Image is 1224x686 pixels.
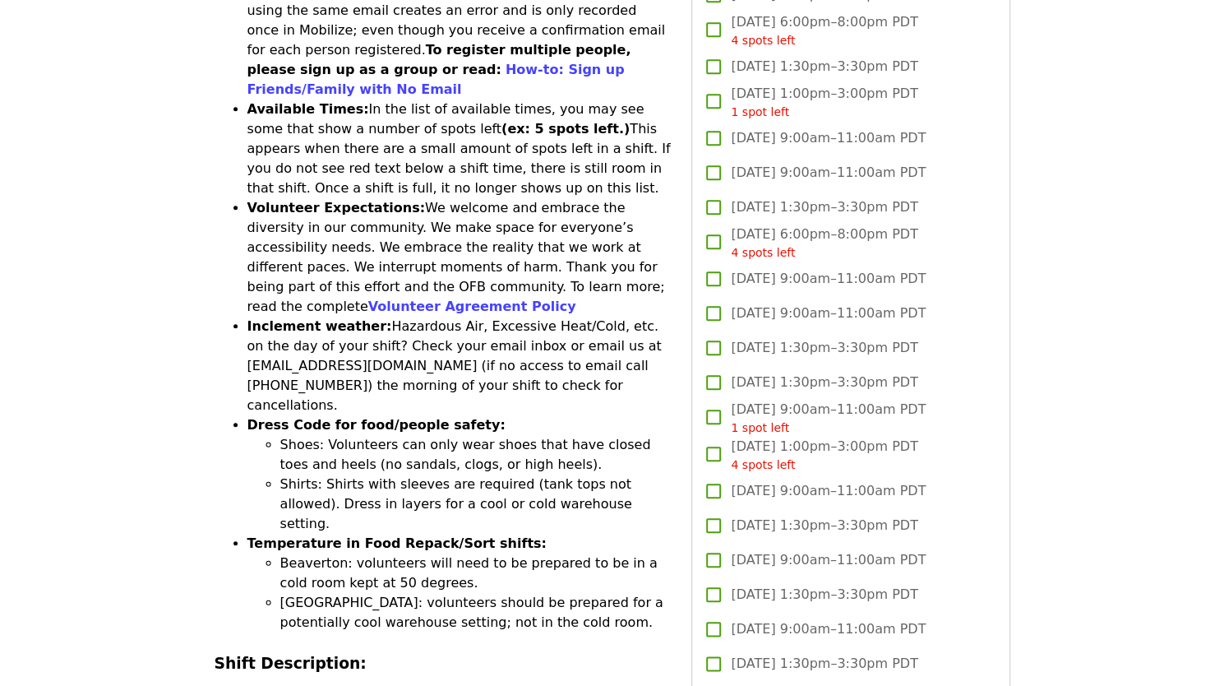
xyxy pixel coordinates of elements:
[731,338,917,358] span: [DATE] 1:30pm–3:30pm PDT
[731,269,926,289] span: [DATE] 9:00am–11:00am PDT
[731,163,926,183] span: [DATE] 9:00am–11:00am PDT
[731,128,926,148] span: [DATE] 9:00am–11:00am PDT
[731,516,917,535] span: [DATE] 1:30pm–3:30pm PDT
[731,421,789,434] span: 1 spot left
[731,550,926,570] span: [DATE] 9:00am–11:00am PDT
[247,535,547,551] strong: Temperature in Food Repack/Sort shifts:
[731,304,926,323] span: [DATE] 9:00am–11:00am PDT
[731,458,795,471] span: 4 spots left
[731,481,926,501] span: [DATE] 9:00am–11:00am PDT
[731,246,795,259] span: 4 spots left
[368,299,576,314] a: Volunteer Agreement Policy
[731,400,926,437] span: [DATE] 9:00am–11:00am PDT
[247,101,369,117] strong: Available Times:
[247,317,672,415] li: Hazardous Air, Excessive Heat/Cold, etc. on the day of your shift? Check your email inbox or emai...
[731,373,917,392] span: [DATE] 1:30pm–3:30pm PDT
[501,121,630,137] strong: (ex: 5 spots left.)
[215,655,367,672] strong: Shift Description:
[731,654,917,674] span: [DATE] 1:30pm–3:30pm PDT
[247,417,506,433] strong: Dress Code for food/people safety:
[731,57,917,76] span: [DATE] 1:30pm–3:30pm PDT
[731,585,917,605] span: [DATE] 1:30pm–3:30pm PDT
[731,84,917,121] span: [DATE] 1:00pm–3:00pm PDT
[731,105,789,118] span: 1 spot left
[280,554,672,593] li: Beaverton: volunteers will need to be prepared to be in a cold room kept at 50 degrees.
[247,62,625,97] a: How-to: Sign up Friends/Family with No Email
[247,100,672,198] li: In the list of available times, you may see some that show a number of spots left This appears wh...
[731,34,795,47] span: 4 spots left
[731,225,917,262] span: [DATE] 6:00pm–8:00pm PDT
[731,619,926,639] span: [DATE] 9:00am–11:00am PDT
[280,435,672,475] li: Shoes: Volunteers can only wear shoes that have closed toes and heels (no sandals, clogs, or high...
[731,437,917,474] span: [DATE] 1:00pm–3:00pm PDT
[247,42,631,77] strong: To register multiple people, please sign up as a group or read:
[247,318,392,334] strong: Inclement weather:
[247,200,426,216] strong: Volunteer Expectations:
[247,198,672,317] li: We welcome and embrace the diversity in our community. We make space for everyone’s accessibility...
[280,475,672,534] li: Shirts: Shirts with sleeves are required (tank tops not allowed). Dress in layers for a cool or c...
[280,593,672,633] li: [GEOGRAPHIC_DATA]: volunteers should be prepared for a potentially cool warehouse setting; not in...
[731,12,917,49] span: [DATE] 6:00pm–8:00pm PDT
[731,197,917,217] span: [DATE] 1:30pm–3:30pm PDT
